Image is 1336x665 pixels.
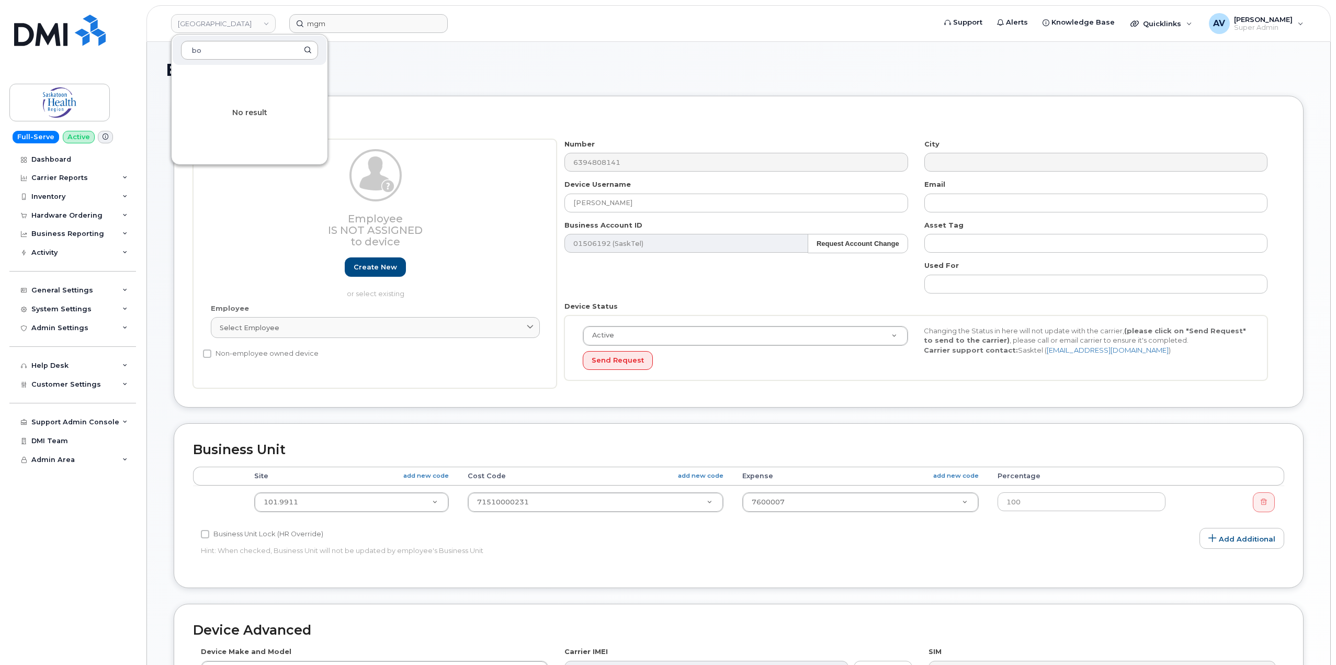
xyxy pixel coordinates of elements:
span: Active [586,331,614,340]
label: Asset Tag [924,220,964,230]
input: Search [181,41,318,60]
label: Carrier IMEI [564,647,608,657]
a: 101.9911 [255,493,448,512]
a: add new code [933,471,979,480]
h3: Employee [211,213,540,247]
input: Business Unit Lock (HR Override) [201,530,209,538]
label: Business Unit Lock (HR Override) [201,528,323,540]
span: Is not assigned [328,224,423,236]
label: Non-employee owned device [203,347,319,360]
th: Expense [733,467,988,486]
h1: Edit Device [166,61,1311,79]
label: Device Status [564,301,618,311]
button: Send Request [583,351,653,370]
a: Create new [345,257,406,277]
th: Site [245,467,458,486]
h2: Device Advanced [193,623,1284,638]
a: 71510000231 [468,493,723,512]
a: [EMAIL_ADDRESS][DOMAIN_NAME] [1047,346,1169,354]
div: No result [172,66,327,160]
span: 71510000231 [477,498,529,506]
p: Hint: When checked, Business Unit will not be updated by employee's Business Unit [201,546,912,556]
label: Device Make and Model [201,647,291,657]
label: Employee [211,303,249,313]
a: Select employee [211,317,540,338]
label: Used For [924,261,959,270]
label: City [924,139,939,149]
span: 101.9911 [264,498,298,506]
div: Changing the Status in here will not update with the carrier, , please call or email carrier to e... [916,326,1257,355]
p: or select existing [211,289,540,299]
label: Number [564,139,595,149]
a: add new code [403,471,449,480]
a: add new code [678,471,723,480]
label: Email [924,179,945,189]
span: 7600007 [752,498,785,506]
label: SIM [929,647,942,657]
a: Active [583,326,908,345]
th: Percentage [988,467,1175,486]
span: to device [350,235,400,248]
strong: Request Account Change [817,240,899,247]
h2: Business Unit [193,443,1284,457]
label: Business Account ID [564,220,642,230]
button: Request Account Change [808,234,908,253]
a: Add Additional [1199,528,1284,549]
input: Non-employee owned device [203,350,211,358]
h2: Device General [193,115,1284,130]
label: Device Username [564,179,631,189]
iframe: Messenger Launcher [1290,619,1328,657]
span: Select employee [220,323,279,333]
a: 7600007 [743,493,978,512]
strong: Carrier support contact: [924,346,1018,354]
th: Cost Code [458,467,733,486]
